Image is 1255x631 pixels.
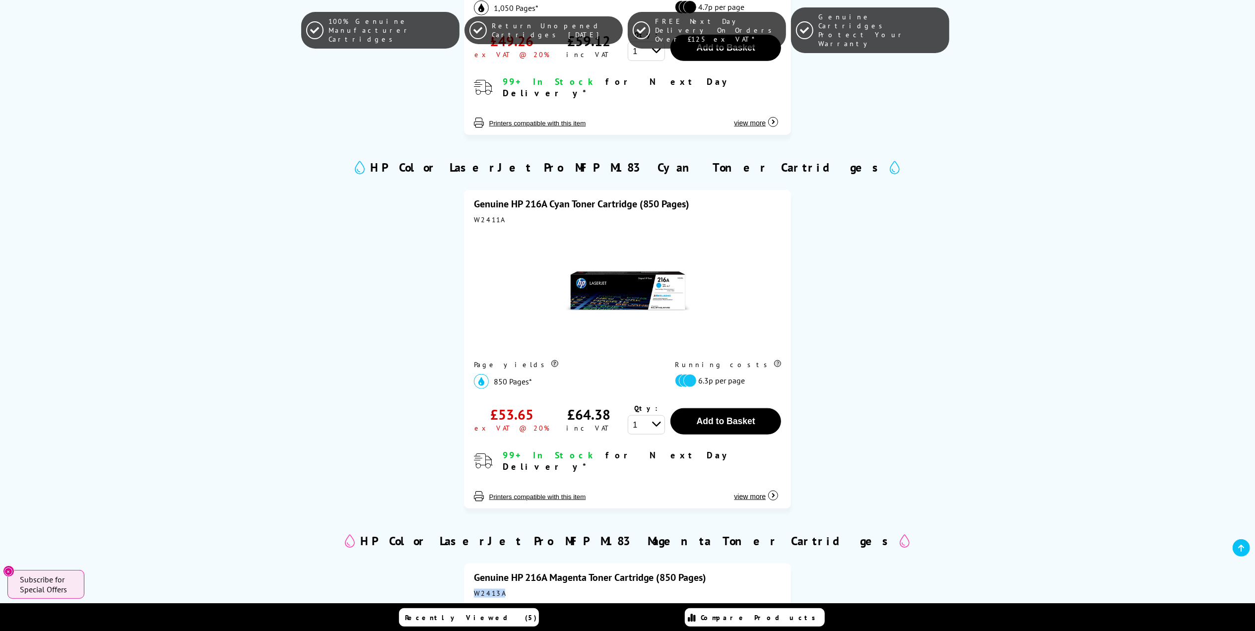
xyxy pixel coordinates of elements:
[566,229,690,353] img: HP 216A Cyan Toner Cartridge (850 Pages)
[492,21,617,39] span: Return Unopened Cartridges [DATE]
[818,12,944,48] span: Genuine Cartridges Protect Your Warranty
[697,416,755,426] span: Add to Basket
[675,374,776,387] li: 6.3p per page
[474,197,690,210] a: Genuine HP 216A Cyan Toner Cartridge (850 Pages)
[670,408,781,435] button: Add to Basket
[675,360,781,369] div: Running costs
[701,613,821,622] span: Compare Products
[474,571,707,584] a: Genuine HP 216A Magenta Toner Cartridge (850 Pages)
[568,405,611,424] div: £64.38
[491,405,534,424] div: £53.65
[20,574,74,594] span: Subscribe for Special Offers
[731,482,782,501] button: view more
[399,608,539,627] a: Recently Viewed (5)
[371,160,885,175] h2: HP Color LaserJet Pro MFP M183 Cyan Toner Cartridges
[474,215,782,224] div: W2411A
[503,76,732,99] span: for Next Day Delivery*
[475,424,550,433] div: ex VAT @ 20%
[3,566,14,577] button: Close
[503,76,597,87] span: 99+ In Stock
[474,360,659,369] div: Page yields
[329,17,454,44] span: 100% Genuine Manufacturer Cartridges
[494,377,532,386] span: 850 Pages*
[635,404,658,413] span: Qty:
[474,589,782,598] div: W2413A
[486,119,589,127] button: Printers compatible with this item
[486,493,589,501] button: Printers compatible with this item
[503,449,732,472] span: for Next Day Delivery*
[734,493,766,501] span: view more
[405,613,537,622] span: Recently Viewed (5)
[685,608,825,627] a: Compare Products
[503,449,597,461] span: 99+ In Stock
[734,119,766,127] span: view more
[731,109,782,127] button: view more
[655,17,781,44] span: FREE Next Day Delivery On Orders Over £125 ex VAT*
[361,533,895,549] h2: HP Color LaserJet Pro MFP M183 Magenta Toner Cartridges
[474,374,489,389] img: cyan_icon.svg
[567,424,612,433] div: inc VAT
